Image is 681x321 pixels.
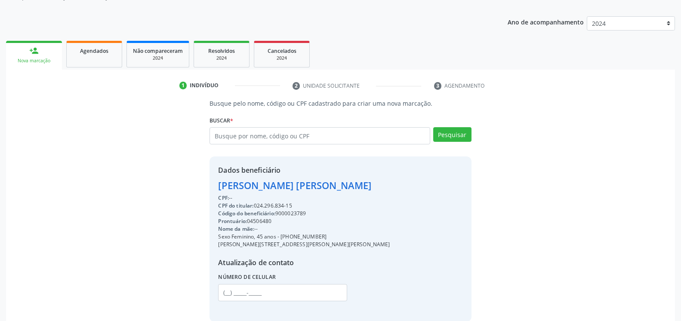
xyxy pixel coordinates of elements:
[218,225,254,232] span: Nome da mãe:
[218,257,390,268] div: Atualização de contato
[268,47,296,55] span: Cancelados
[508,16,584,27] p: Ano de acompanhamento
[200,55,243,61] div: 2024
[210,99,471,108] p: Busque pelo nome, código ou CPF cadastrado para criar uma nova marcação.
[218,217,247,225] span: Prontuário:
[190,82,219,89] div: Indivíduo
[218,178,390,193] div: [PERSON_NAME] [PERSON_NAME]
[80,47,108,55] span: Agendados
[218,202,390,210] div: 024.296.834-15
[29,46,39,55] div: person_add
[218,233,390,241] div: Sexo Feminino, 45 anos - [PHONE_NUMBER]
[433,127,471,142] button: Pesquisar
[218,241,390,248] div: [PERSON_NAME][STREET_ADDRESS][PERSON_NAME][PERSON_NAME]
[218,210,275,217] span: Código do beneficiário:
[210,127,430,144] input: Busque por nome, código ou CPF
[218,194,390,202] div: --
[208,47,235,55] span: Resolvidos
[12,58,56,64] div: Nova marcação
[260,55,303,61] div: 2024
[218,217,390,225] div: 04506480
[218,194,229,202] span: CPF:
[218,210,390,217] div: 9000023789
[133,55,183,61] div: 2024
[210,114,233,127] label: Buscar
[218,284,347,301] input: (__) _____-_____
[218,225,390,233] div: --
[133,47,183,55] span: Não compareceram
[218,271,276,284] label: Número de celular
[179,82,187,89] div: 1
[218,202,253,209] span: CPF do titular:
[218,165,390,175] div: Dados beneficiário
